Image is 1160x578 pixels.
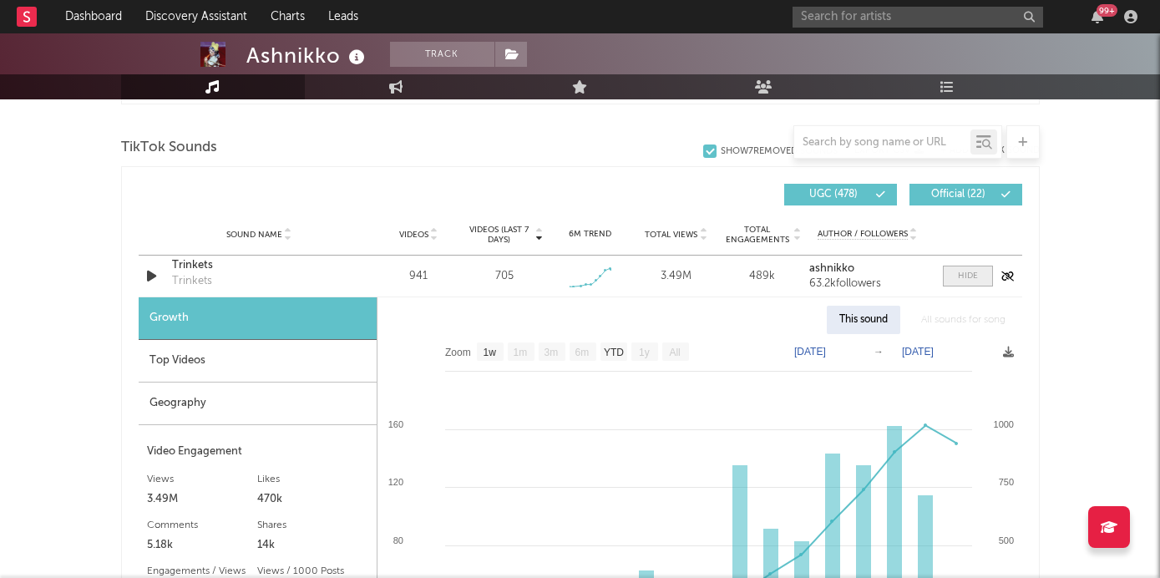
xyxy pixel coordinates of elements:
[172,257,347,274] a: Trinkets
[809,278,925,290] div: 63.2k followers
[818,229,908,240] span: Author / Followers
[723,225,791,245] span: Total Engagements
[513,347,527,358] text: 1m
[809,263,854,274] strong: ashnikko
[257,515,368,535] div: Shares
[257,535,368,555] div: 14k
[809,263,925,275] a: ashnikko
[603,347,623,358] text: YTD
[399,230,428,240] span: Videos
[139,383,377,425] div: Geography
[639,347,650,358] text: 1y
[998,477,1013,487] text: 750
[147,442,368,462] div: Video Engagement
[388,419,403,429] text: 160
[390,42,494,67] button: Track
[909,184,1022,205] button: Official(22)
[246,42,369,69] div: Ashnikko
[794,346,826,357] text: [DATE]
[495,268,514,285] div: 705
[998,535,1013,545] text: 500
[669,347,680,358] text: All
[172,273,212,290] div: Trinkets
[257,489,368,510] div: 470k
[827,306,900,334] div: This sound
[645,230,697,240] span: Total Views
[795,190,872,200] span: UGC ( 478 )
[393,535,403,545] text: 80
[1097,4,1117,17] div: 99 +
[784,184,897,205] button: UGC(478)
[993,419,1013,429] text: 1000
[380,268,458,285] div: 941
[139,297,377,340] div: Growth
[226,230,282,240] span: Sound Name
[147,469,258,489] div: Views
[445,347,471,358] text: Zoom
[388,477,403,487] text: 120
[793,7,1043,28] input: Search for artists
[874,346,884,357] text: →
[575,347,589,358] text: 6m
[257,469,368,489] div: Likes
[637,268,715,285] div: 3.49M
[902,346,934,357] text: [DATE]
[920,190,997,200] span: Official ( 22 )
[544,347,558,358] text: 3m
[551,228,629,241] div: 6M Trend
[1092,10,1103,23] button: 99+
[139,340,377,383] div: Top Videos
[483,347,496,358] text: 1w
[147,535,258,555] div: 5.18k
[794,136,970,150] input: Search by song name or URL
[909,306,1018,334] div: All sounds for song
[147,515,258,535] div: Comments
[465,225,533,245] span: Videos (last 7 days)
[147,489,258,510] div: 3.49M
[723,268,801,285] div: 489k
